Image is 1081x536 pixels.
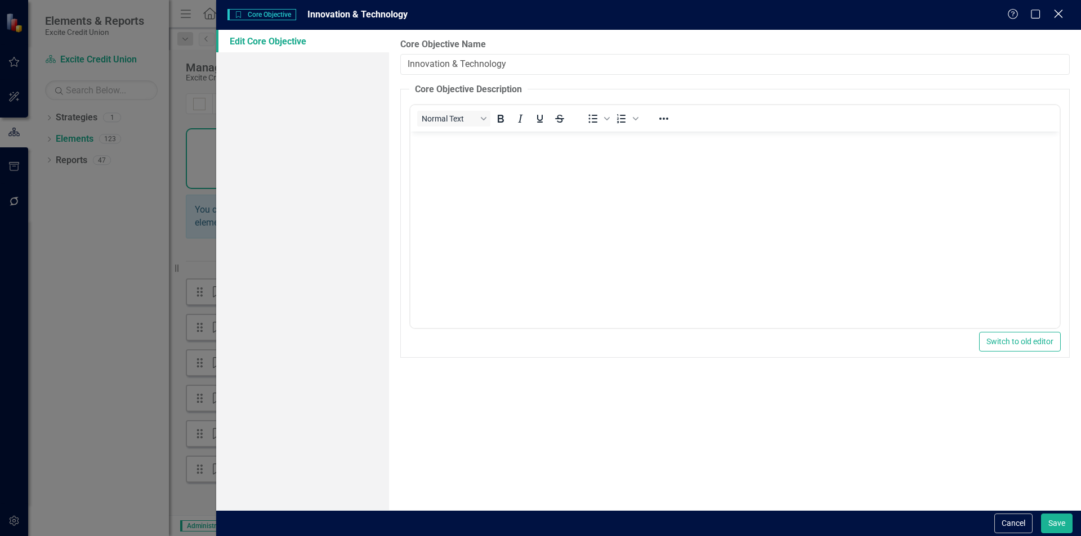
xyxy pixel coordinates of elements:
label: Core Objective Name [400,38,1070,51]
div: Bullet list [583,111,611,127]
button: Reveal or hide additional toolbar items [654,111,673,127]
legend: Core Objective Description [409,83,528,96]
span: Core Objective [227,9,296,20]
button: Strikethrough [550,111,569,127]
button: Underline [530,111,550,127]
span: Normal Text [422,114,477,123]
input: Core Objective Name [400,54,1070,75]
button: Bold [491,111,510,127]
button: Block Normal Text [417,111,490,127]
button: Italic [511,111,530,127]
button: Cancel [994,514,1033,533]
span: Innovation & Technology [307,9,408,20]
button: Save [1041,514,1073,533]
iframe: Rich Text Area [410,132,1060,328]
div: Numbered list [612,111,640,127]
a: Edit Core Objective [216,30,389,52]
button: Switch to old editor [979,332,1061,352]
